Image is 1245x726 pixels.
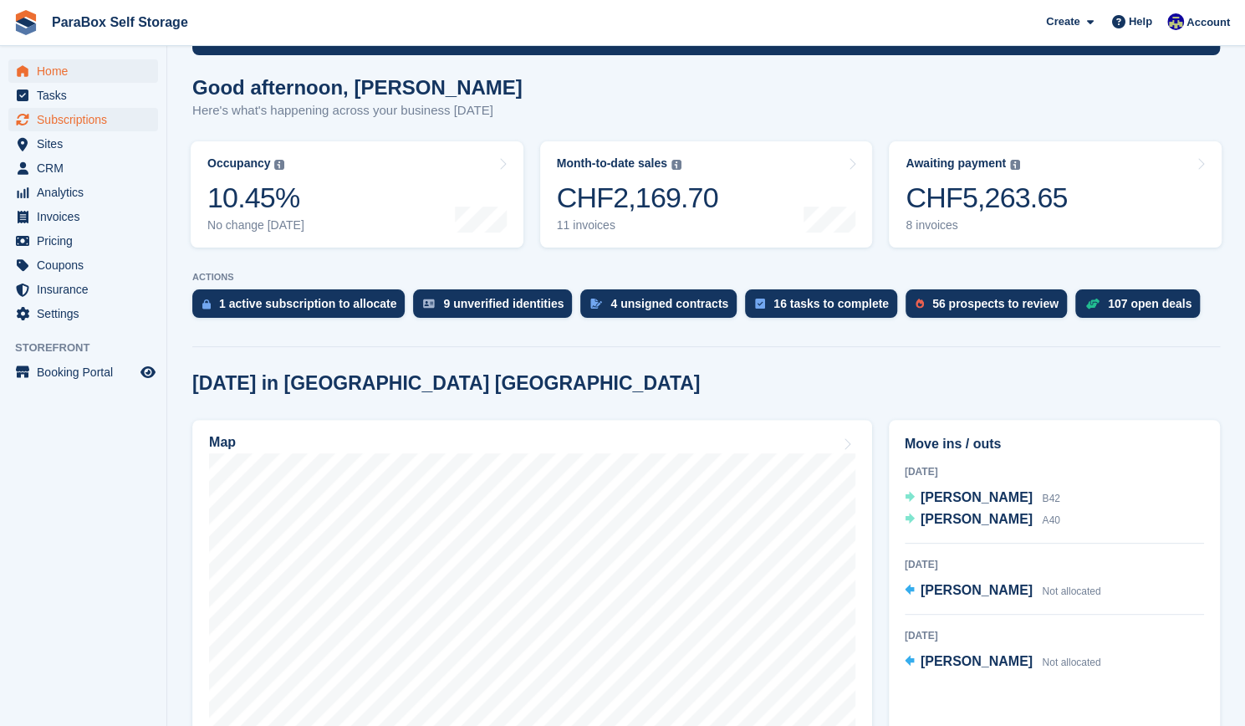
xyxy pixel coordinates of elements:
a: menu [8,156,158,180]
div: No change [DATE] [207,218,304,233]
span: Not allocated [1042,585,1100,597]
a: menu [8,302,158,325]
a: [PERSON_NAME] A40 [905,509,1060,531]
div: 8 invoices [906,218,1067,233]
div: [DATE] [905,628,1204,643]
span: Invoices [37,205,137,228]
img: icon-info-grey-7440780725fd019a000dd9b08b2336e03edf1995a4989e88bcd33f0948082b44.svg [274,160,284,170]
span: Account [1186,14,1230,31]
span: Coupons [37,253,137,277]
div: [DATE] [905,557,1204,572]
span: Settings [37,302,137,325]
img: icon-info-grey-7440780725fd019a000dd9b08b2336e03edf1995a4989e88bcd33f0948082b44.svg [671,160,681,170]
img: icon-info-grey-7440780725fd019a000dd9b08b2336e03edf1995a4989e88bcd33f0948082b44.svg [1010,160,1020,170]
img: task-75834270c22a3079a89374b754ae025e5fb1db73e45f91037f5363f120a921f8.svg [755,299,765,309]
a: menu [8,181,158,204]
span: Create [1046,13,1079,30]
img: deal-1b604bf984904fb50ccaf53a9ad4b4a5d6e5aea283cecdc64d6e3604feb123c2.svg [1085,298,1100,309]
span: B42 [1042,493,1059,504]
a: menu [8,205,158,228]
a: Month-to-date sales CHF2,169.70 11 invoices [540,141,873,248]
span: Analytics [37,181,137,204]
div: Awaiting payment [906,156,1006,171]
a: menu [8,108,158,131]
a: [PERSON_NAME] Not allocated [905,580,1101,602]
a: 56 prospects to review [906,289,1075,326]
a: menu [8,84,158,107]
h1: Good afternoon, [PERSON_NAME] [192,76,523,99]
div: 56 prospects to review [932,297,1059,310]
div: 1 active subscription to allocate [219,297,396,310]
div: 10.45% [207,181,304,215]
a: menu [8,278,158,301]
img: stora-icon-8386f47178a22dfd0bd8f6a31ec36ba5ce8667c1dd55bd0f319d3a0aa187defe.svg [13,10,38,35]
p: Here's what's happening across your business [DATE] [192,101,523,120]
span: A40 [1042,514,1059,526]
p: ACTIONS [192,272,1220,283]
img: verify_identity-adf6edd0f0f0b5bbfe63781bf79b02c33cf7c696d77639b501bdc392416b5a36.svg [423,299,435,309]
div: [DATE] [905,464,1204,479]
a: menu [8,132,158,156]
a: ParaBox Self Storage [45,8,195,36]
a: menu [8,59,158,83]
span: [PERSON_NAME] [921,490,1033,504]
span: Tasks [37,84,137,107]
span: Booking Portal [37,360,137,384]
a: 107 open deals [1075,289,1208,326]
a: menu [8,253,158,277]
img: contract_signature_icon-13c848040528278c33f63329250d36e43548de30e8caae1d1a13099fd9432cc5.svg [590,299,602,309]
div: Month-to-date sales [557,156,667,171]
span: [PERSON_NAME] [921,583,1033,597]
a: [PERSON_NAME] Not allocated [905,652,1101,673]
span: [PERSON_NAME] [921,512,1033,526]
span: Pricing [37,229,137,253]
div: 9 unverified identities [443,297,564,310]
a: menu [8,360,158,384]
a: Preview store [138,362,158,382]
div: 11 invoices [557,218,718,233]
div: 107 open deals [1108,297,1191,310]
h2: Move ins / outs [905,434,1204,454]
span: Not allocated [1042,657,1100,668]
img: prospect-51fa495bee0391a8d652442698ab0144808aea92771e9ea1ae160a38d050c398.svg [916,299,924,309]
span: Storefront [15,340,166,356]
span: Sites [37,132,137,156]
span: Subscriptions [37,108,137,131]
a: 1 active subscription to allocate [192,289,413,326]
span: Help [1129,13,1152,30]
span: CRM [37,156,137,180]
span: Home [37,59,137,83]
span: [PERSON_NAME] [921,654,1033,668]
img: Gaspard Frey [1167,13,1184,30]
div: CHF5,263.65 [906,181,1067,215]
a: 4 unsigned contracts [580,289,745,326]
a: Awaiting payment CHF5,263.65 8 invoices [889,141,1222,248]
span: Insurance [37,278,137,301]
div: 16 tasks to complete [773,297,889,310]
a: menu [8,229,158,253]
a: 16 tasks to complete [745,289,906,326]
h2: Map [209,435,236,450]
a: [PERSON_NAME] B42 [905,488,1060,509]
div: CHF2,169.70 [557,181,718,215]
div: Occupancy [207,156,270,171]
div: 4 unsigned contracts [610,297,728,310]
a: 9 unverified identities [413,289,580,326]
a: Occupancy 10.45% No change [DATE] [191,141,523,248]
img: active_subscription_to_allocate_icon-d502201f5373d7db506a760aba3b589e785aa758c864c3986d89f69b8ff3... [202,299,211,309]
h2: [DATE] in [GEOGRAPHIC_DATA] [GEOGRAPHIC_DATA] [192,372,700,395]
